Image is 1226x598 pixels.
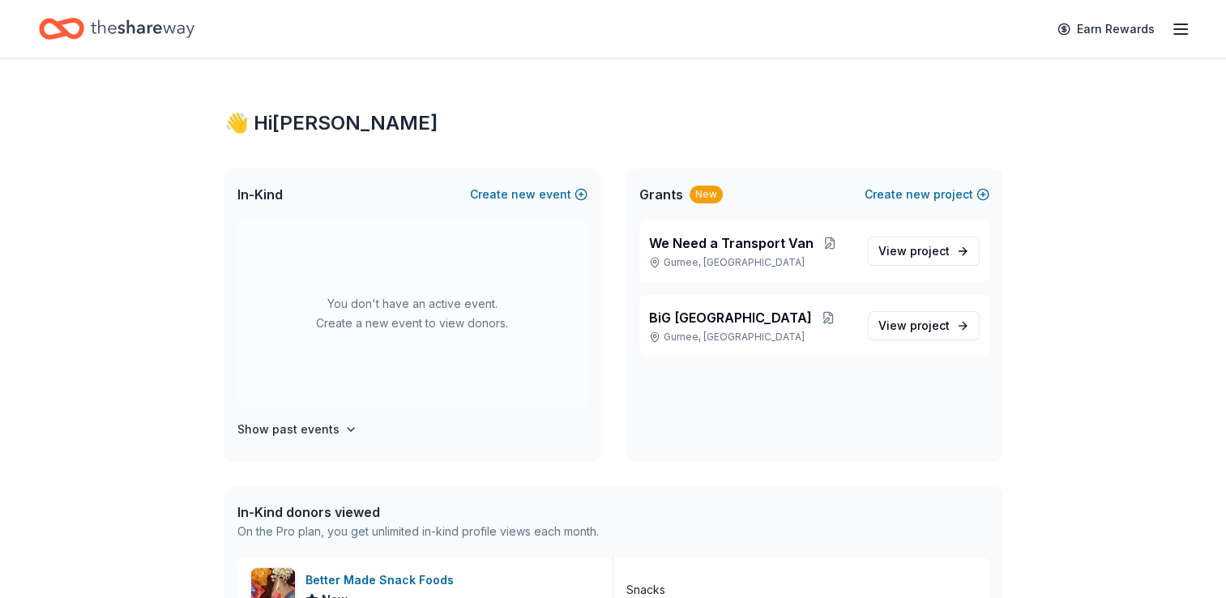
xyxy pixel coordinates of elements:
span: BiG [GEOGRAPHIC_DATA] [649,308,812,327]
p: Gurnee, [GEOGRAPHIC_DATA] [649,256,855,269]
a: Home [39,10,194,48]
a: View project [868,237,980,266]
span: In-Kind [237,185,283,204]
div: 👋 Hi [PERSON_NAME] [224,110,1002,136]
span: We Need a Transport Van [649,233,814,253]
div: In-Kind donors viewed [237,502,599,522]
span: project [910,318,950,332]
button: Createnewproject [865,185,989,204]
span: project [910,244,950,258]
button: Show past events [237,420,357,439]
a: View project [868,311,980,340]
span: View [878,316,950,335]
h4: Show past events [237,420,340,439]
span: new [511,185,536,204]
a: Earn Rewards [1048,15,1164,44]
button: Createnewevent [470,185,587,204]
span: View [878,241,950,261]
p: Gurnee, [GEOGRAPHIC_DATA] [649,331,855,344]
span: new [906,185,930,204]
div: On the Pro plan, you get unlimited in-kind profile views each month. [237,522,599,541]
div: New [690,186,723,203]
span: Grants [639,185,683,204]
div: Better Made Snack Foods [305,570,460,590]
div: You don't have an active event. Create a new event to view donors. [237,220,587,407]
